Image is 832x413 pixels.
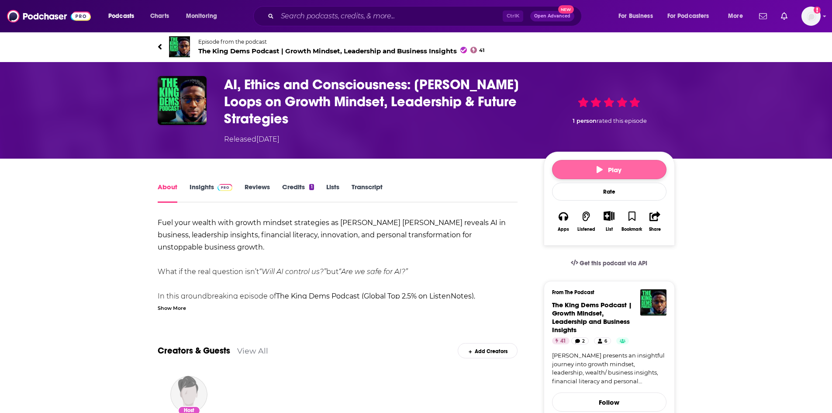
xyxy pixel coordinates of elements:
[560,337,566,346] span: 41
[170,376,207,413] img: Ademola Isimeme Odewade
[552,289,659,295] h3: From The Podcast
[801,7,821,26] span: Logged in as james.parsons
[756,9,770,24] a: Show notifications dropdown
[564,253,655,274] a: Get this podcast via API
[237,346,268,355] a: View All
[479,49,484,52] span: 41
[198,47,485,55] span: The King Dems Podcast | Growth Mindset, Leadership and Business Insights
[552,183,666,201] div: Rate
[777,9,791,24] a: Show notifications dropdown
[108,10,134,22] span: Podcasts
[558,227,569,232] div: Apps
[552,351,666,385] a: [PERSON_NAME] presents an insightful journey into growth mindset, leadership, wealth/ business in...
[217,184,233,191] img: Podchaser Pro
[352,183,383,203] a: Transcript
[597,166,621,174] span: Play
[224,134,280,145] div: Released [DATE]
[277,9,503,23] input: Search podcasts, credits, & more...
[158,219,506,251] strong: Fuel your wealth with growth mindset strategies as [PERSON_NAME] [PERSON_NAME] reveals AI in busi...
[552,392,666,412] button: Follow
[186,10,217,22] span: Monitoring
[662,9,722,23] button: open menu
[158,345,230,356] a: Creators & Guests
[158,183,177,203] a: About
[262,6,590,26] div: Search podcasts, credits, & more...
[552,205,575,237] button: Apps
[612,9,664,23] button: open menu
[276,292,474,300] strong: The King Dems Podcast (Global Top 2.5% on ListenNotes)
[326,183,339,203] a: Lists
[309,184,314,190] div: 1
[580,260,647,267] span: Get this podcast via API
[158,36,675,57] a: The King Dems Podcast | Growth Mindset, Leadership and Business InsightsEpisode from the podcastT...
[150,10,169,22] span: Charts
[190,183,233,203] a: InsightsPodchaser Pro
[573,118,597,124] span: 1 person
[814,7,821,14] svg: Add a profile image
[571,337,589,344] a: 2
[552,160,666,179] button: Play
[503,10,523,22] span: Ctrl K
[259,267,326,276] em: “Will AI control us?”
[7,8,91,24] img: Podchaser - Follow, Share and Rate Podcasts
[728,10,743,22] span: More
[530,11,574,21] button: Open AdvancedNew
[621,227,642,232] div: Bookmark
[594,337,611,344] a: 6
[338,267,408,276] em: “Are we safe for AI?”
[282,183,314,203] a: Credits1
[102,9,145,23] button: open menu
[621,205,643,237] button: Bookmark
[145,9,174,23] a: Charts
[606,226,613,232] div: List
[577,227,595,232] div: Listened
[575,205,597,237] button: Listened
[604,337,607,346] span: 6
[600,211,618,221] button: Show More Button
[667,10,709,22] span: For Podcasters
[552,301,632,334] a: The King Dems Podcast | Growth Mindset, Leadership and Business Insights
[558,5,574,14] span: New
[224,76,530,127] h1: AI, Ethics and Consciousness: Rose G. Loops on Growth Mindset, Leadership & Future Strategies
[649,227,661,232] div: Share
[597,118,647,124] span: rated this episode
[198,38,485,45] span: Episode from the podcast
[534,14,570,18] span: Open Advanced
[801,7,821,26] img: User Profile
[801,7,821,26] button: Show profile menu
[722,9,754,23] button: open menu
[158,76,207,125] img: AI, Ethics and Consciousness: Rose G. Loops on Growth Mindset, Leadership & Future Strategies
[169,36,190,57] img: The King Dems Podcast | Growth Mindset, Leadership and Business Insights
[618,10,653,22] span: For Business
[597,205,620,237] div: Show More ButtonList
[458,343,518,358] div: Add Creators
[643,205,666,237] button: Share
[245,183,270,203] a: Reviews
[582,337,585,346] span: 2
[180,9,228,23] button: open menu
[552,337,570,344] a: 41
[640,289,666,316] img: The King Dems Podcast | Growth Mindset, Leadership and Business Insights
